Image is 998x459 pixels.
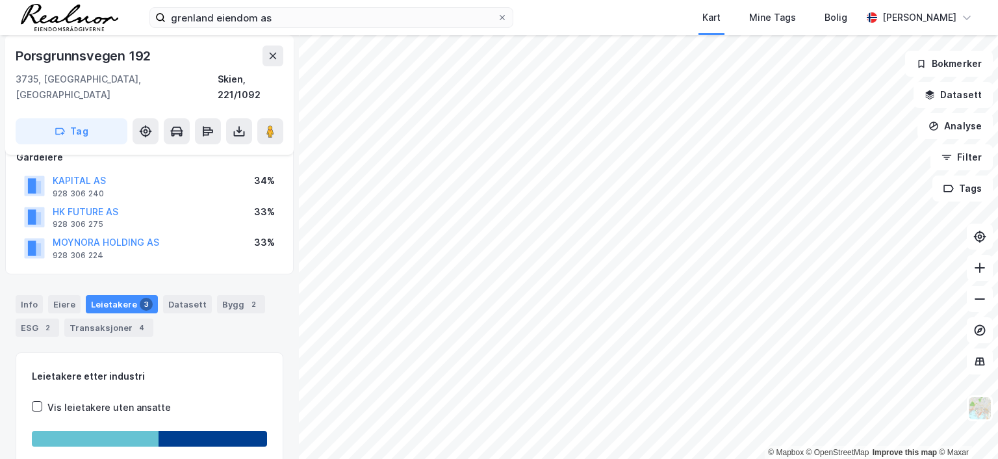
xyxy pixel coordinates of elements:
[749,10,796,25] div: Mine Tags
[254,173,275,189] div: 34%
[914,82,993,108] button: Datasett
[53,250,103,261] div: 928 306 224
[247,298,260,311] div: 2
[16,46,153,66] div: Porsgrunnsvegen 192
[930,144,993,170] button: Filter
[254,235,275,250] div: 33%
[825,10,847,25] div: Bolig
[917,113,993,139] button: Analyse
[53,189,104,199] div: 928 306 240
[873,448,937,457] a: Improve this map
[47,400,171,415] div: Vis leietakere uten ansatte
[53,219,103,229] div: 928 306 275
[254,204,275,220] div: 33%
[933,397,998,459] iframe: Chat Widget
[933,397,998,459] div: Kontrollprogram for chat
[86,295,158,313] div: Leietakere
[32,369,267,384] div: Leietakere etter industri
[905,51,993,77] button: Bokmerker
[135,321,148,334] div: 4
[806,448,869,457] a: OpenStreetMap
[16,295,43,313] div: Info
[217,295,265,313] div: Bygg
[218,72,283,103] div: Skien, 221/1092
[64,319,153,337] div: Transaksjoner
[166,8,497,27] input: Søk på adresse, matrikkel, gårdeiere, leietakere eller personer
[702,10,721,25] div: Kart
[882,10,956,25] div: [PERSON_NAME]
[16,72,218,103] div: 3735, [GEOGRAPHIC_DATA], [GEOGRAPHIC_DATA]
[16,319,59,337] div: ESG
[967,396,992,421] img: Z
[140,298,153,311] div: 3
[48,295,81,313] div: Eiere
[932,176,993,202] button: Tags
[21,4,118,31] img: realnor-logo.934646d98de889bb5806.png
[16,118,127,144] button: Tag
[41,321,54,334] div: 2
[768,448,804,457] a: Mapbox
[16,150,283,165] div: Gårdeiere
[163,295,212,313] div: Datasett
